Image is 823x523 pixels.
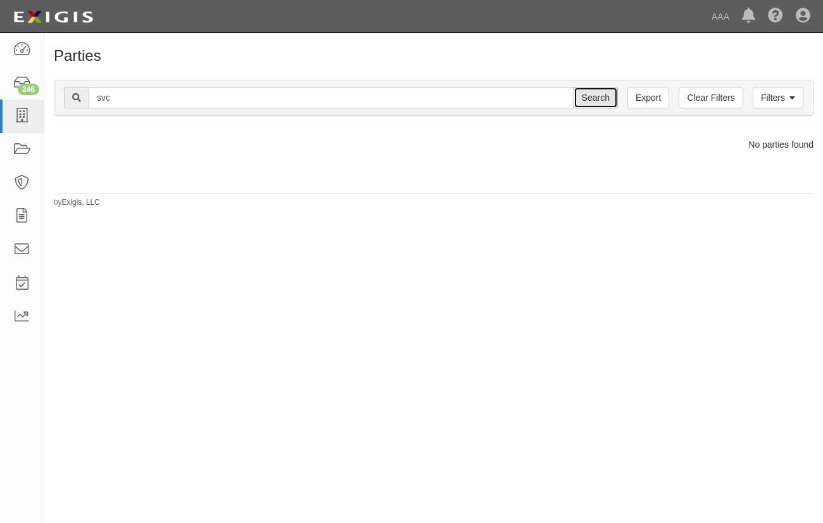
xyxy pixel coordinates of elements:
a: AAA [705,4,736,29]
a: Exigis, LLC [62,198,100,207]
div: 246 [18,84,39,95]
i: Help Center - Complianz [768,9,783,24]
a: Export [627,87,669,108]
input: Search [89,87,574,108]
input: Search [574,87,618,108]
div: No parties found [44,138,823,151]
a: Clear Filters [679,87,743,108]
img: logo-5460c22ac91f19d4615b14bd174203de0afe785f0fc80cf4dbbc73dc1793850b.png [9,6,97,29]
h1: Parties [54,48,814,64]
small: by [54,197,100,208]
a: Filters [753,87,803,108]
